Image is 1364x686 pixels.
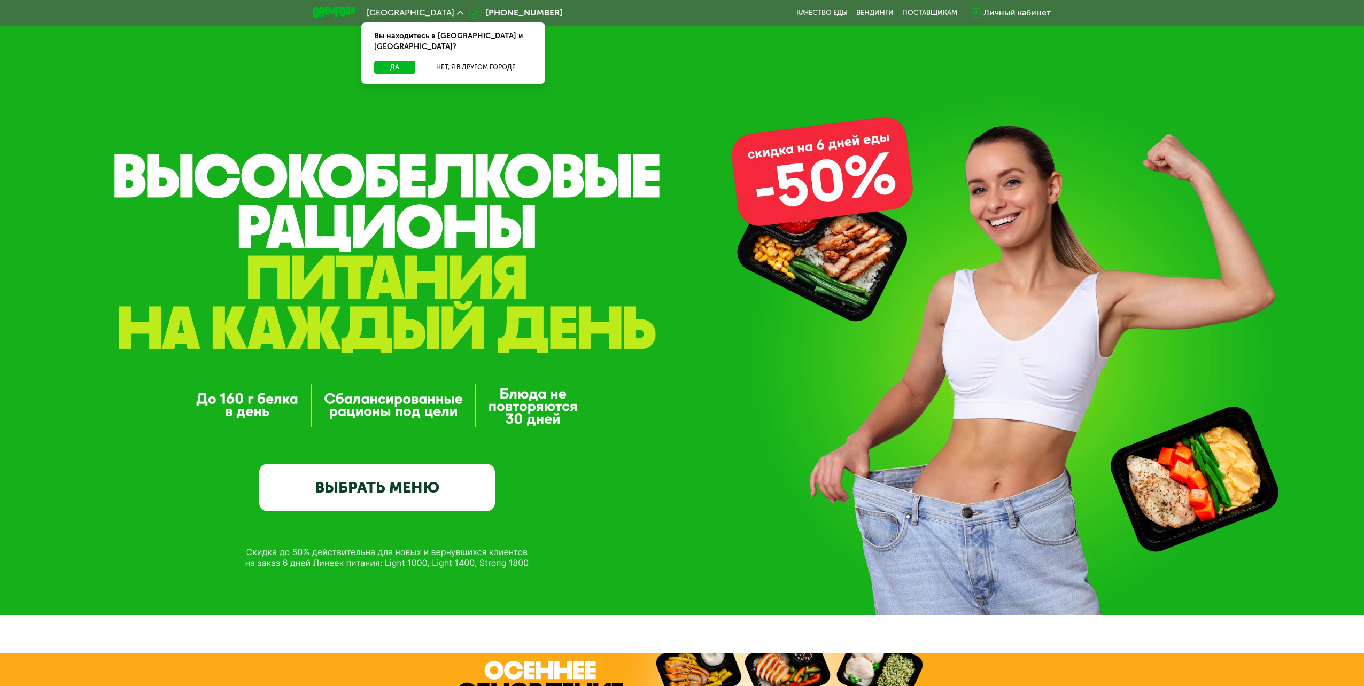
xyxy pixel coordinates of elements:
[367,9,454,17] span: [GEOGRAPHIC_DATA]
[856,9,894,17] a: Вендинги
[259,464,495,511] a: ВЫБРАТЬ МЕНЮ
[796,9,848,17] a: Качество еды
[374,61,415,74] button: Да
[902,9,957,17] div: поставщикам
[469,6,562,19] a: [PHONE_NUMBER]
[983,6,1051,19] div: Личный кабинет
[420,61,532,74] button: Нет, я в другом городе
[361,22,545,61] div: Вы находитесь в [GEOGRAPHIC_DATA] и [GEOGRAPHIC_DATA]?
